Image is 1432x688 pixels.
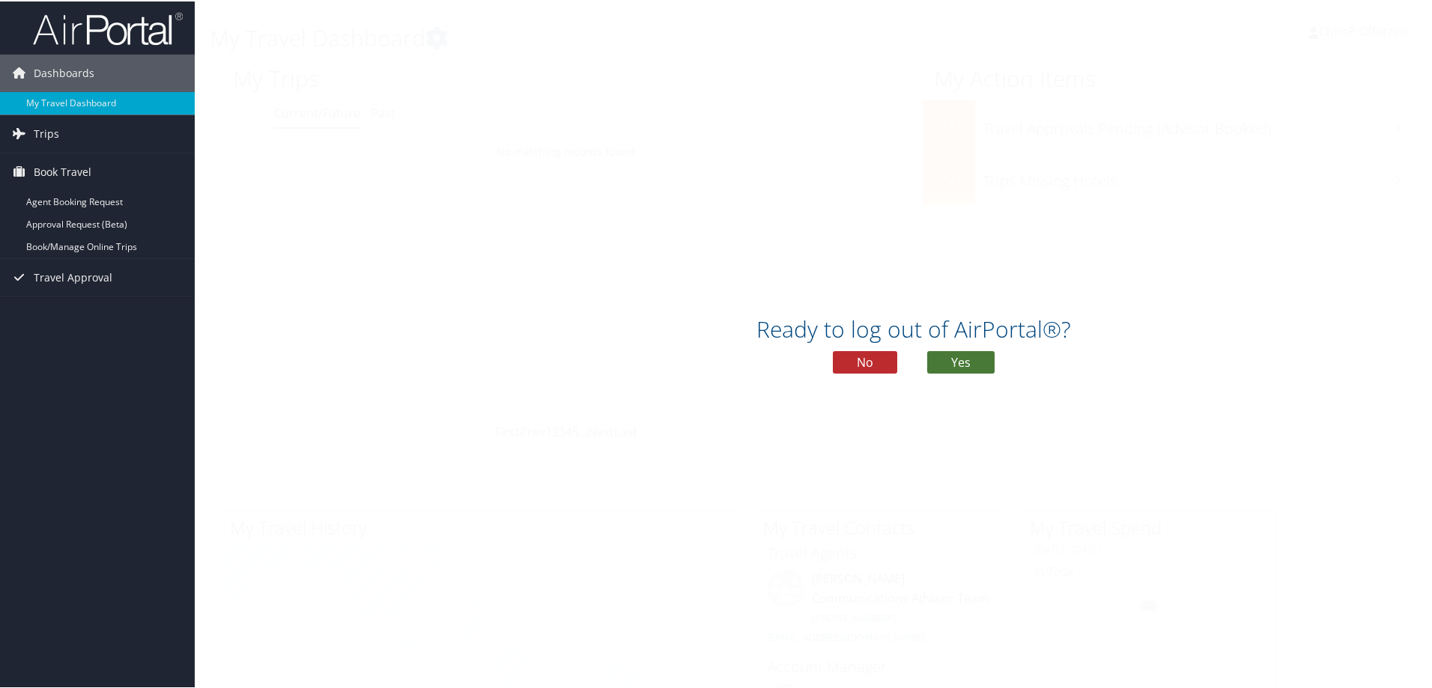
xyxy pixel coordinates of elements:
[34,53,94,91] span: Dashboards
[833,350,897,372] button: No
[927,350,995,372] button: Yes
[33,10,183,45] img: airportal-logo.png
[34,152,91,189] span: Book Travel
[34,114,59,151] span: Trips
[34,258,112,295] span: Travel Approval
